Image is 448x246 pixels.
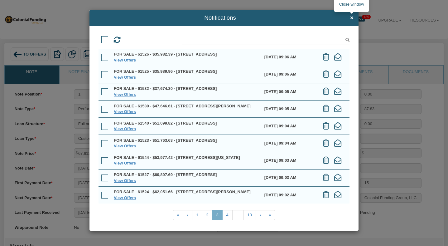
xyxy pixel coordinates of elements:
[262,83,317,100] td: [DATE] 09:05 AM
[114,155,259,160] div: FOR SALE - 61544 - $53,977.42 - [STREET_ADDRESS][US_STATE]
[256,210,265,220] a: ›
[114,126,136,131] a: View Offers
[262,186,317,204] td: [DATE] 09:02 AM
[114,161,136,165] a: View Offers
[262,66,317,83] td: [DATE] 09:06 AM
[350,15,354,21] span: ×
[114,103,259,109] div: FOR SALE - 61530 - $47,646.61 - [STREET_ADDRESS][PERSON_NAME]
[222,210,233,220] a: 4
[212,210,222,220] a: 3
[262,152,317,169] td: [DATE] 09:03 AM
[114,195,136,200] a: View Offers
[262,118,317,135] td: [DATE] 09:04 AM
[173,210,183,220] a: «
[262,100,317,117] td: [DATE] 09:05 AM
[265,210,275,220] a: »
[183,210,192,220] a: ‹
[192,210,202,220] a: 1
[114,58,136,62] a: View Offers
[94,15,346,21] span: Notifications
[114,189,259,195] div: FOR SALE - 61524 - $62,051.66 - [STREET_ADDRESS][PERSON_NAME]
[262,169,317,186] td: [DATE] 09:03 AM
[262,135,317,152] td: [DATE] 09:04 AM
[114,86,259,91] div: FOR SALE - 61532 - $37,674.30 - [STREET_ADDRESS]
[232,210,244,220] a: ...
[114,144,136,148] a: View Offers
[114,52,259,57] div: FOR SALE - 61526 - $35,982.39 - [STREET_ADDRESS]
[262,49,317,66] td: [DATE] 09:06 AM
[114,75,136,80] a: View Offers
[114,138,259,143] div: FOR SALE - 61523 - $51,763.63 - [STREET_ADDRESS]
[114,172,259,178] div: FOR SALE - 61527 - $60,897.69 - [STREET_ADDRESS]
[114,178,136,183] a: View Offers
[202,210,212,220] a: 2
[114,69,259,74] div: FOR SALE - 61525 - $35,989.96 - [STREET_ADDRESS]
[114,92,136,97] a: View Offers
[243,210,256,220] a: 13
[114,121,259,126] div: FOR SALE - 61540 - $51,099.82 - [STREET_ADDRESS]
[114,109,136,114] a: View Offers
